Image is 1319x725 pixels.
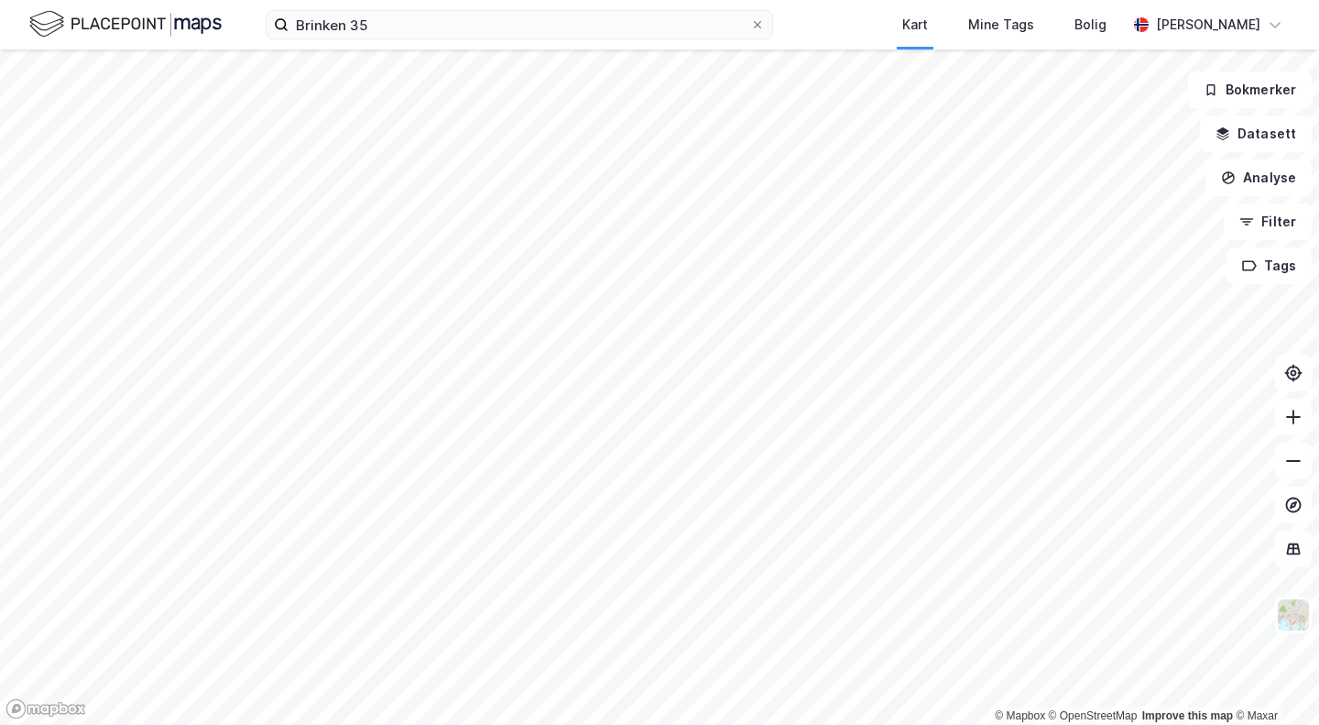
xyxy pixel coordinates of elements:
a: OpenStreetMap [1049,709,1138,722]
img: logo.f888ab2527a4732fd821a326f86c7f29.svg [29,8,222,40]
a: Mapbox [995,709,1045,722]
div: Kart [902,14,928,36]
button: Analyse [1205,159,1312,196]
button: Tags [1226,247,1312,284]
img: Z [1276,598,1311,632]
button: Datasett [1200,115,1312,152]
a: Mapbox homepage [5,698,86,720]
button: Filter [1224,203,1312,240]
input: Søk på adresse, matrikkel, gårdeiere, leietakere eller personer [289,11,750,38]
iframe: Chat Widget [1227,637,1319,725]
a: Improve this map [1142,709,1233,722]
div: Kontrollprogram for chat [1227,637,1319,725]
div: [PERSON_NAME] [1156,14,1260,36]
div: Bolig [1074,14,1106,36]
button: Bokmerker [1188,71,1312,108]
div: Mine Tags [968,14,1034,36]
